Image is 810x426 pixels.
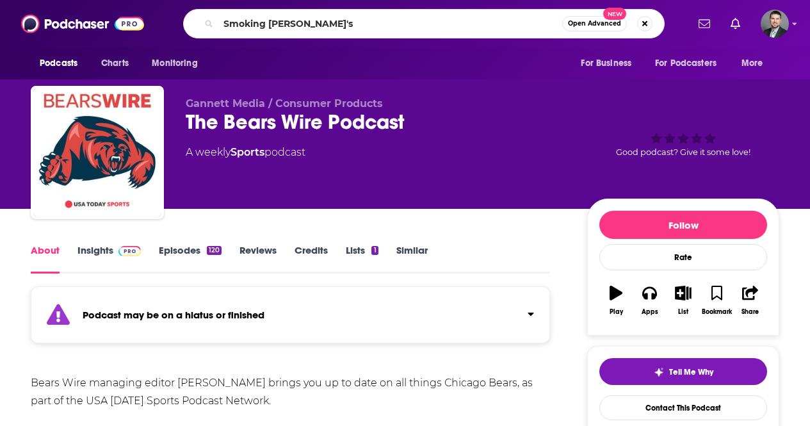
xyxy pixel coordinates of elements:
[599,277,633,324] button: Play
[31,244,60,274] a: About
[31,294,550,343] section: Click to expand status details
[761,10,789,38] button: Show profile menu
[741,308,759,316] div: Share
[118,246,141,256] img: Podchaser Pro
[678,308,688,316] div: List
[642,308,658,316] div: Apps
[725,13,745,35] a: Show notifications dropdown
[295,244,328,274] a: Credits
[741,54,763,72] span: More
[33,88,161,217] img: The Bears Wire Podcast
[231,146,264,158] a: Sports
[186,97,383,110] span: Gannett Media / Consumer Products
[346,244,378,274] a: Lists1
[207,246,222,255] div: 120
[616,147,750,157] span: Good podcast? Give it some love!
[581,54,631,72] span: For Business
[396,244,428,274] a: Similar
[599,358,767,385] button: tell me why sparkleTell Me Why
[647,51,735,76] button: open menu
[152,54,197,72] span: Monitoring
[40,54,77,72] span: Podcasts
[599,395,767,420] a: Contact This Podcast
[21,12,144,36] img: Podchaser - Follow, Share and Rate Podcasts
[587,97,779,177] div: Good podcast? Give it some love!
[655,54,717,72] span: For Podcasters
[159,244,222,274] a: Episodes120
[93,51,136,76] a: Charts
[700,277,733,324] button: Bookmark
[633,277,666,324] button: Apps
[599,244,767,270] div: Rate
[101,54,129,72] span: Charts
[761,10,789,38] img: User Profile
[603,8,626,20] span: New
[734,277,767,324] button: Share
[667,277,700,324] button: List
[733,51,779,76] button: open menu
[77,244,141,274] a: InsightsPodchaser Pro
[371,246,378,255] div: 1
[599,211,767,239] button: Follow
[562,16,627,31] button: Open AdvancedNew
[143,51,214,76] button: open menu
[218,13,562,34] input: Search podcasts, credits, & more...
[183,9,665,38] div: Search podcasts, credits, & more...
[239,244,277,274] a: Reviews
[669,367,713,377] span: Tell Me Why
[83,309,264,321] strong: Podcast may be on a hiatus or finished
[31,374,550,410] div: Bears Wire managing editor [PERSON_NAME] brings you up to date on all things Chicago Bears, as pa...
[610,308,623,316] div: Play
[702,308,732,316] div: Bookmark
[186,145,305,160] div: A weekly podcast
[31,51,94,76] button: open menu
[568,20,621,27] span: Open Advanced
[761,10,789,38] span: Logged in as sstewart9
[572,51,647,76] button: open menu
[693,13,715,35] a: Show notifications dropdown
[654,367,664,377] img: tell me why sparkle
